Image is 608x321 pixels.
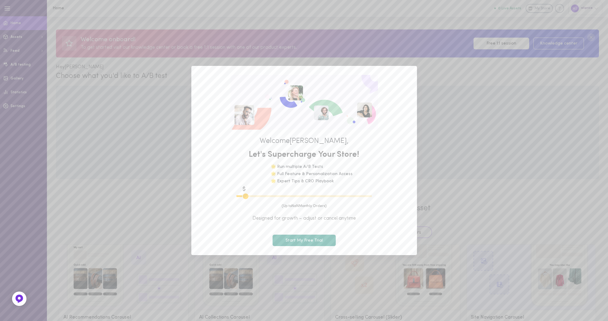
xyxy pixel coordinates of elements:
[200,215,408,222] span: Designed for growth – adjust or cancel anytime
[271,172,353,176] div: 🌟 Full Feature & Personalization Access
[15,294,24,303] img: Feedback Button
[200,149,408,161] span: Let's Supercharge Your Store!
[271,165,353,169] div: 🌟 Run multiple A/B Tests
[200,137,408,145] span: Welcome [PERSON_NAME] ,
[242,186,245,193] span: $
[271,179,353,184] div: 🌟 Expert Tips & CRO Playbook
[200,204,408,209] span: (Up to NaN Monthly Orders)
[273,235,336,246] button: Start My Free Trial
